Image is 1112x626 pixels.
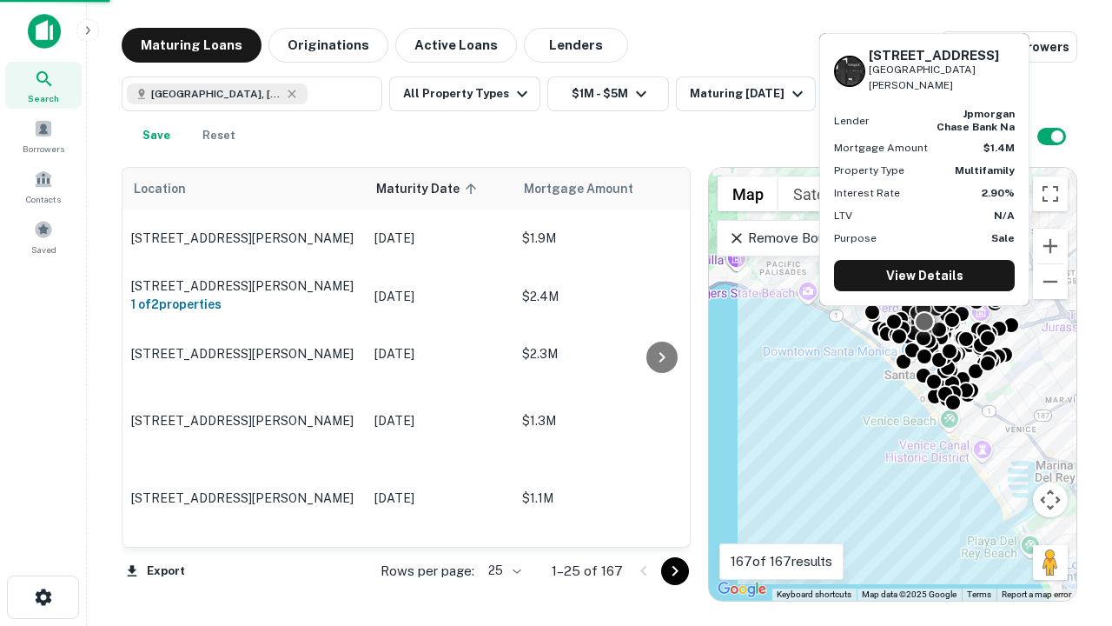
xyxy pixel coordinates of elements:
[690,83,808,104] div: Maturing [DATE]
[728,228,857,249] p: Remove Boundary
[983,142,1015,154] strong: $1.4M
[131,230,357,246] p: [STREET_ADDRESS][PERSON_NAME]
[374,229,505,248] p: [DATE]
[522,411,696,430] p: $1.3M
[122,168,366,210] th: Location
[524,28,628,63] button: Lenders
[967,589,991,599] a: Terms
[5,163,82,210] a: Contacts
[955,164,1015,176] strong: Multifamily
[522,344,696,363] p: $2.3M
[481,558,524,583] div: 25
[1033,229,1068,263] button: Zoom in
[131,278,357,294] p: [STREET_ADDRESS][PERSON_NAME]
[552,561,623,582] p: 1–25 of 167
[991,232,1015,244] strong: Sale
[522,489,696,508] p: $1.1M
[374,287,505,306] p: [DATE]
[709,168,1076,601] div: 0 0
[834,113,870,129] p: Lender
[869,62,1015,95] p: [GEOGRAPHIC_DATA][PERSON_NAME]
[129,118,184,153] button: Save your search to get updates of matches that match your search criteria.
[28,91,59,105] span: Search
[122,558,189,584] button: Export
[834,140,928,156] p: Mortgage Amount
[374,489,505,508] p: [DATE]
[133,178,186,199] span: Location
[982,187,1015,199] strong: 2.90%
[131,346,357,362] p: [STREET_ADDRESS][PERSON_NAME]
[513,168,705,210] th: Mortgage Amount
[994,210,1015,222] strong: N/A
[1025,487,1112,570] iframe: Chat Widget
[376,178,482,199] span: Maturity Date
[522,229,696,248] p: $1.9M
[395,28,517,63] button: Active Loans
[869,48,1015,63] h6: [STREET_ADDRESS]
[26,192,61,206] span: Contacts
[718,176,778,211] button: Show street map
[1033,176,1068,211] button: Toggle fullscreen view
[268,28,388,63] button: Originations
[937,108,1015,132] strong: jpmorgan chase bank na
[31,243,56,256] span: Saved
[778,176,864,211] button: Show satellite imagery
[834,260,1015,291] a: View Details
[131,413,357,429] p: [STREET_ADDRESS][PERSON_NAME]
[834,208,852,223] p: LTV
[389,77,540,111] button: All Property Types
[731,551,832,572] p: 167 of 167 results
[1033,483,1068,517] button: Map camera controls
[191,118,247,153] button: Reset
[834,185,900,201] p: Interest Rate
[661,557,689,585] button: Go to next page
[862,589,956,599] span: Map data ©2025 Google
[524,178,656,199] span: Mortgage Amount
[522,287,696,306] p: $2.4M
[713,578,771,601] a: Open this area in Google Maps (opens a new window)
[777,589,851,601] button: Keyboard shortcuts
[151,86,281,102] span: [GEOGRAPHIC_DATA], [GEOGRAPHIC_DATA], [GEOGRAPHIC_DATA]
[5,112,82,159] a: Borrowers
[381,561,474,582] p: Rows per page:
[5,213,82,260] a: Saved
[131,295,357,314] h6: 1 of 2 properties
[374,411,505,430] p: [DATE]
[131,490,357,506] p: [STREET_ADDRESS][PERSON_NAME]
[834,230,877,246] p: Purpose
[28,14,61,49] img: capitalize-icon.png
[676,77,816,111] button: Maturing [DATE]
[366,168,513,210] th: Maturity Date
[122,28,261,63] button: Maturing Loans
[1002,589,1071,599] a: Report a map error
[5,62,82,109] a: Search
[1033,264,1068,299] button: Zoom out
[374,344,505,363] p: [DATE]
[547,77,669,111] button: $1M - $5M
[713,578,771,601] img: Google
[834,163,904,178] p: Property Type
[23,142,64,156] span: Borrowers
